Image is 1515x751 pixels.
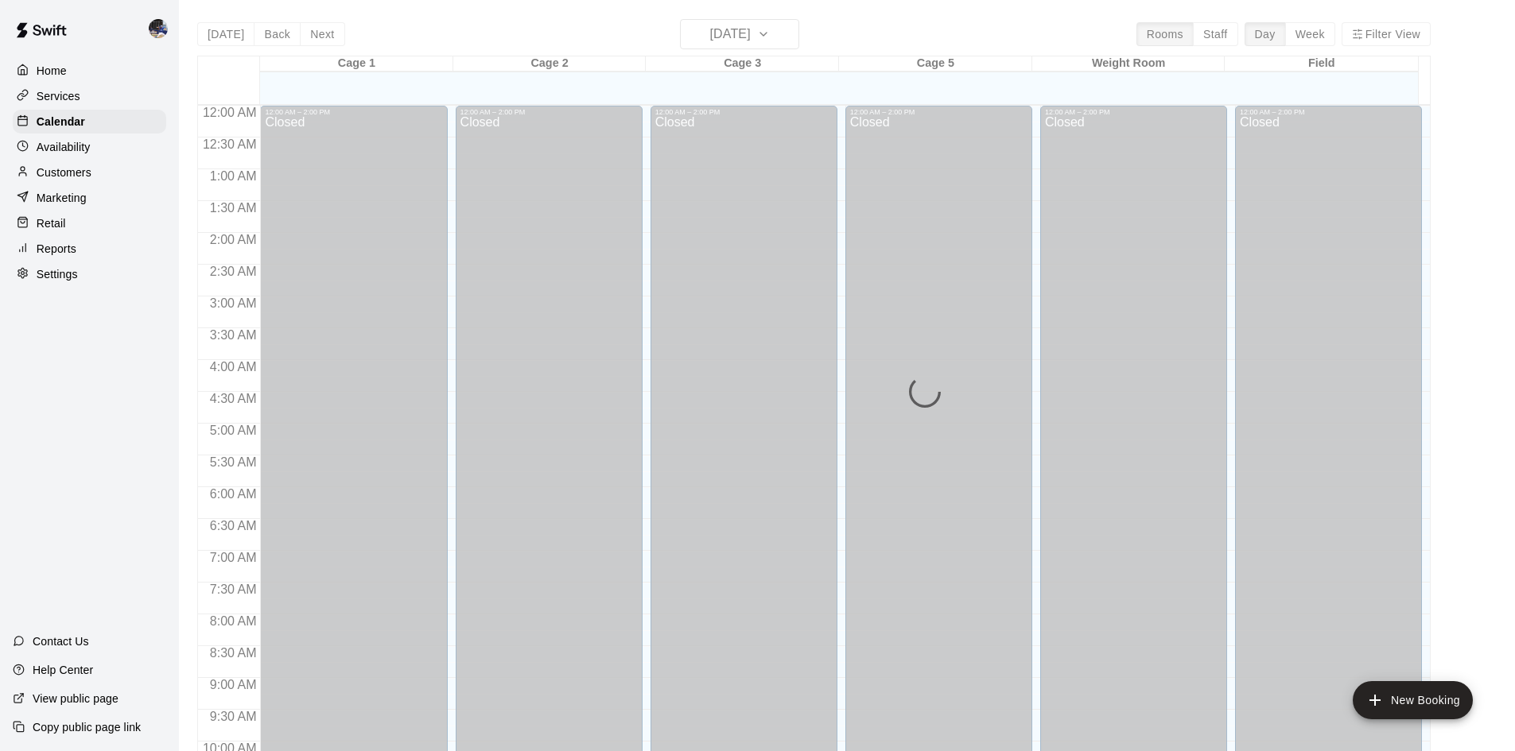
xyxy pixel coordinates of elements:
p: View public page [33,691,118,706]
span: 6:00 AM [206,487,261,501]
span: 4:30 AM [206,392,261,405]
div: Cage 2 [453,56,647,72]
p: Retail [37,215,66,231]
img: Kevin Chandler [149,19,168,38]
div: Field [1225,56,1418,72]
span: 2:00 AM [206,233,261,246]
p: Reports [37,241,76,257]
a: Marketing [13,186,166,210]
span: 12:30 AM [199,137,261,151]
a: Services [13,84,166,108]
span: 9:00 AM [206,678,261,691]
span: 5:00 AM [206,424,261,437]
span: 5:30 AM [206,455,261,469]
span: 7:00 AM [206,551,261,564]
div: 12:00 AM – 2:00 PM [1045,108,1222,116]
a: Settings [13,262,166,286]
a: Reports [13,237,166,261]
p: Home [37,63,67,79]
span: 3:00 AM [206,296,261,310]
p: Availability [37,139,91,155]
span: 12:00 AM [199,106,261,119]
div: Cage 5 [839,56,1032,72]
p: Settings [37,266,78,282]
div: 12:00 AM – 2:00 PM [1240,108,1417,116]
span: 6:30 AM [206,519,261,532]
span: 8:00 AM [206,614,261,628]
a: Customers [13,161,166,184]
p: Services [37,88,80,104]
p: Marketing [37,190,87,206]
span: 2:30 AM [206,265,261,278]
p: Customers [37,165,91,180]
span: 8:30 AM [206,646,261,660]
span: 7:30 AM [206,583,261,596]
p: Contact Us [33,633,89,649]
p: Calendar [37,114,85,130]
a: Home [13,59,166,83]
div: Cage 1 [260,56,453,72]
div: 12:00 AM – 2:00 PM [265,108,442,116]
div: Kevin Chandler [146,13,179,45]
span: 3:30 AM [206,328,261,342]
a: Calendar [13,110,166,134]
button: add [1353,681,1473,719]
div: 12:00 AM – 2:00 PM [655,108,833,116]
span: 9:30 AM [206,710,261,723]
div: 12:00 AM – 2:00 PM [850,108,1027,116]
a: Retail [13,211,166,235]
p: Copy public page link [33,719,141,735]
span: 4:00 AM [206,360,261,374]
span: 1:00 AM [206,169,261,183]
div: 12:00 AM – 2:00 PM [460,108,638,116]
a: Availability [13,135,166,159]
p: Help Center [33,662,93,678]
span: 1:30 AM [206,201,261,215]
div: Weight Room [1032,56,1226,72]
div: Cage 3 [646,56,839,72]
